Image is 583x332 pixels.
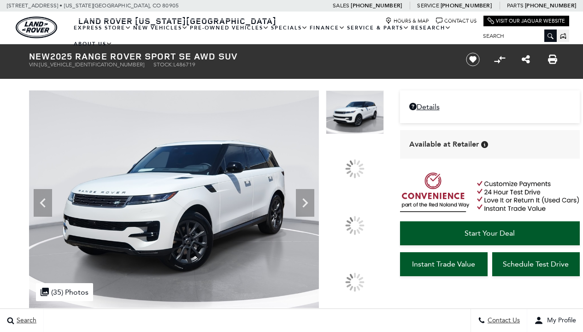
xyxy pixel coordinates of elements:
span: Service [417,2,439,9]
img: New 2025 Fuji White Land Rover SE image 1 [326,90,384,134]
a: Share this New 2025 Range Rover Sport SE AWD SUV [522,54,530,65]
div: (35) Photos [36,283,93,301]
a: Land Rover [US_STATE][GEOGRAPHIC_DATA] [73,15,282,26]
a: Visit Our Jaguar Website [488,18,565,24]
a: Finance [309,20,346,36]
a: land-rover [16,17,57,38]
a: Schedule Test Drive [492,252,580,276]
span: [US_VEHICLE_IDENTIFICATION_NUMBER] [39,61,144,68]
img: New 2025 Fuji White Land Rover SE image 1 [29,90,319,308]
span: VIN: [29,61,39,68]
span: Land Rover [US_STATE][GEOGRAPHIC_DATA] [78,15,277,26]
div: Vehicle is in stock and ready for immediate delivery. Due to demand, availability is subject to c... [481,141,488,148]
a: About Us [73,36,113,52]
a: Specials [270,20,309,36]
span: Parts [507,2,524,9]
h1: 2025 Range Rover Sport SE AWD SUV [29,51,451,61]
input: Search [476,30,557,41]
strong: New [29,50,50,62]
span: My Profile [543,317,576,325]
a: Research [410,20,452,36]
a: Instant Trade Value [400,252,488,276]
nav: Main Navigation [73,20,476,52]
a: Service & Parts [346,20,410,36]
a: [STREET_ADDRESS] • [US_STATE][GEOGRAPHIC_DATA], CO 80905 [7,2,179,9]
a: [PHONE_NUMBER] [351,2,402,9]
span: Instant Trade Value [412,260,475,268]
a: New Vehicles [132,20,189,36]
button: user-profile-menu [527,309,583,332]
span: Start Your Deal [465,229,515,237]
button: Save vehicle [463,52,483,67]
span: Available at Retailer [409,139,479,149]
a: Pre-Owned Vehicles [189,20,270,36]
a: Details [409,102,571,111]
img: Land Rover [16,17,57,38]
a: [PHONE_NUMBER] [525,2,576,9]
span: L486719 [173,61,195,68]
a: EXPRESS STORE [73,20,132,36]
a: [PHONE_NUMBER] [441,2,492,9]
a: Contact Us [436,18,477,24]
span: Search [14,317,36,325]
span: Contact Us [485,317,520,325]
button: Compare vehicle [493,53,506,66]
span: Schedule Test Drive [503,260,569,268]
span: Stock: [153,61,173,68]
span: Sales [333,2,349,9]
a: Hours & Map [385,18,429,24]
a: Print this New 2025 Range Rover Sport SE AWD SUV [548,54,557,65]
a: Start Your Deal [400,221,580,245]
